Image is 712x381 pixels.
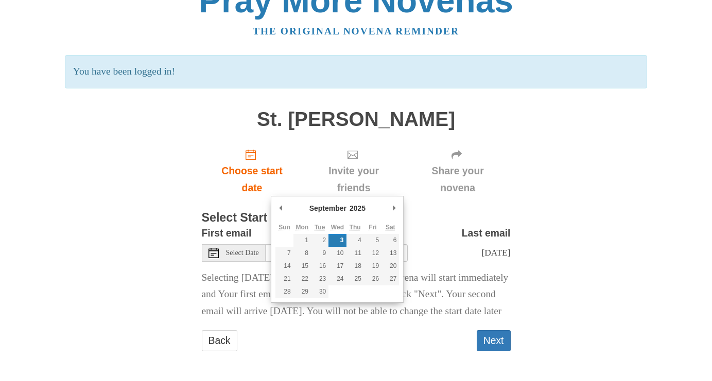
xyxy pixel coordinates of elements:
button: 28 [275,285,293,298]
button: 13 [381,247,399,260]
div: 2025 [348,201,367,216]
abbr: Sunday [279,224,290,231]
button: 10 [328,247,346,260]
a: The original novena reminder [253,26,459,37]
span: [DATE] [481,247,510,258]
button: 3 [328,234,346,247]
span: Invite your friends [312,162,394,196]
h3: Select Start Date [202,211,511,225]
button: 1 [293,234,311,247]
button: 30 [311,285,328,298]
div: September [308,201,348,216]
button: 24 [328,273,346,285]
button: 11 [346,247,364,260]
abbr: Tuesday [315,224,325,231]
h1: St. [PERSON_NAME] [202,108,511,131]
button: 21 [275,273,293,285]
button: 25 [346,273,364,285]
abbr: Monday [296,224,309,231]
button: 8 [293,247,311,260]
button: 20 [381,260,399,273]
a: Back [202,330,237,351]
button: Previous Month [275,201,286,216]
label: First email [202,225,252,242]
button: 4 [346,234,364,247]
button: 19 [364,260,381,273]
button: 7 [275,247,293,260]
abbr: Thursday [350,224,361,231]
label: Last email [462,225,511,242]
button: 17 [328,260,346,273]
button: 5 [364,234,381,247]
button: 18 [346,260,364,273]
button: 29 [293,285,311,298]
abbr: Saturday [386,224,395,231]
button: 22 [293,273,311,285]
button: Next Month [389,201,399,216]
button: 2 [311,234,328,247]
button: 16 [311,260,328,273]
span: Share your novena [415,162,500,196]
button: 6 [381,234,399,247]
p: Selecting [DATE] as the start date means Your novena will start immediately and Your first email ... [202,269,511,320]
button: 15 [293,260,311,273]
button: 14 [275,260,293,273]
button: 9 [311,247,328,260]
div: Click "Next" to confirm your start date first. [405,140,511,202]
a: Choose start date [202,140,303,202]
span: Choose start date [212,162,292,196]
button: Next [477,330,511,351]
p: You have been logged in! [65,55,647,88]
div: Click "Next" to confirm your start date first. [302,140,405,202]
abbr: Friday [369,224,376,231]
span: Select Date [226,249,259,257]
abbr: Wednesday [331,224,344,231]
button: 23 [311,273,328,285]
button: 26 [364,273,381,285]
button: 27 [381,273,399,285]
input: Use the arrow keys to pick a date [266,244,408,262]
button: 12 [364,247,381,260]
